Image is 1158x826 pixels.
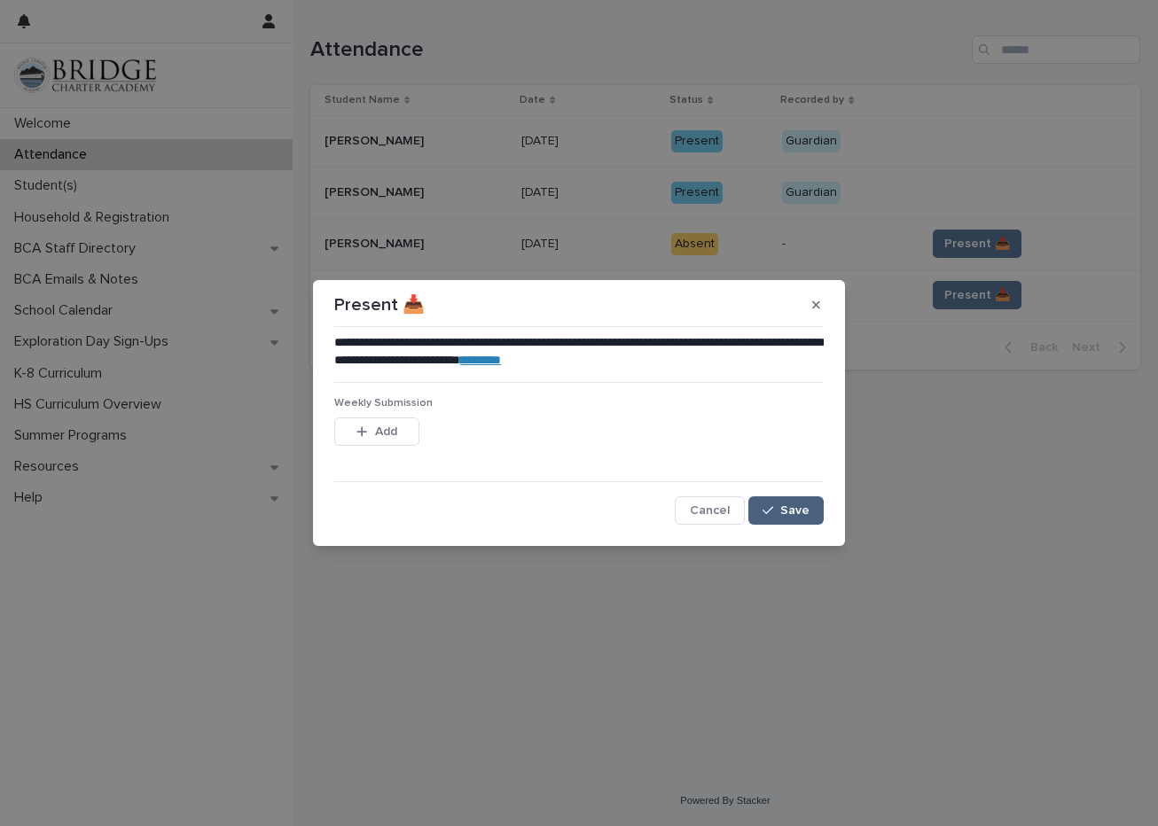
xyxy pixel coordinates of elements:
[748,496,824,525] button: Save
[780,504,810,517] span: Save
[334,417,419,446] button: Add
[690,504,730,517] span: Cancel
[675,496,745,525] button: Cancel
[334,294,425,316] p: Present 📥
[375,425,397,438] span: Add
[334,398,433,409] span: Weekly Submission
